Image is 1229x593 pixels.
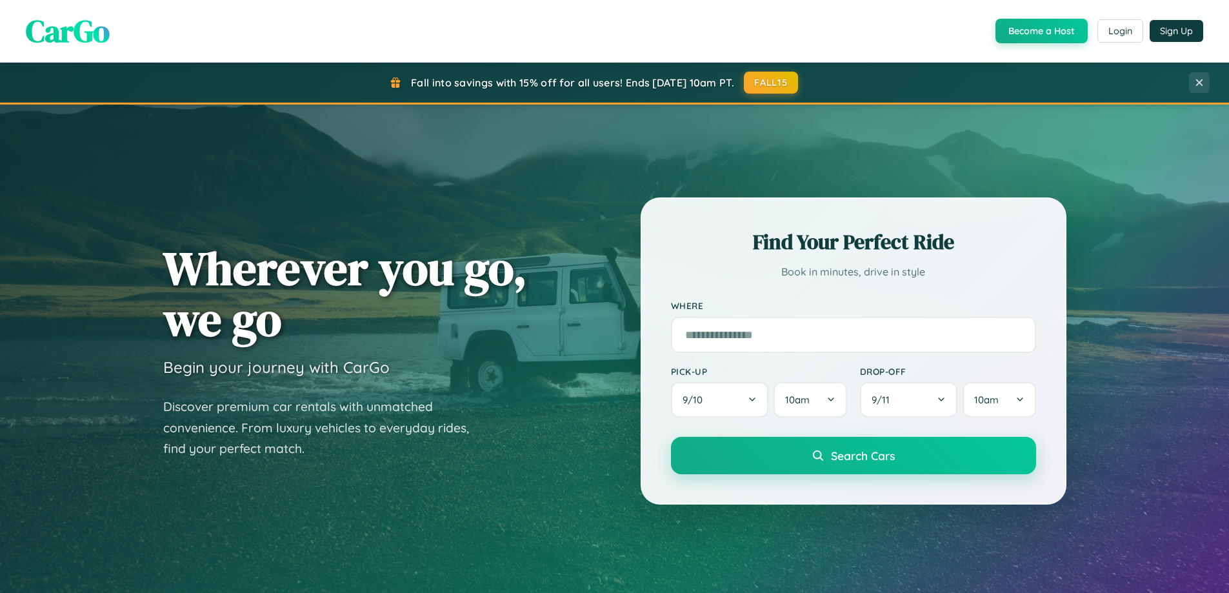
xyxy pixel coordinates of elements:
[831,448,895,463] span: Search Cars
[411,76,734,89] span: Fall into savings with 15% off for all users! Ends [DATE] 10am PT.
[774,382,846,417] button: 10am
[744,72,798,94] button: FALL15
[683,394,709,406] span: 9 / 10
[1097,19,1143,43] button: Login
[163,396,486,459] p: Discover premium car rentals with unmatched convenience. From luxury vehicles to everyday rides, ...
[872,394,896,406] span: 9 / 11
[974,394,999,406] span: 10am
[671,301,1036,312] label: Where
[671,437,1036,474] button: Search Cars
[26,10,110,52] span: CarGo
[860,382,958,417] button: 9/11
[671,263,1036,281] p: Book in minutes, drive in style
[163,243,527,345] h1: Wherever you go, we go
[1150,20,1203,42] button: Sign Up
[963,382,1035,417] button: 10am
[995,19,1088,43] button: Become a Host
[785,394,810,406] span: 10am
[860,366,1036,377] label: Drop-off
[671,382,769,417] button: 9/10
[163,357,390,377] h3: Begin your journey with CarGo
[671,228,1036,256] h2: Find Your Perfect Ride
[671,366,847,377] label: Pick-up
